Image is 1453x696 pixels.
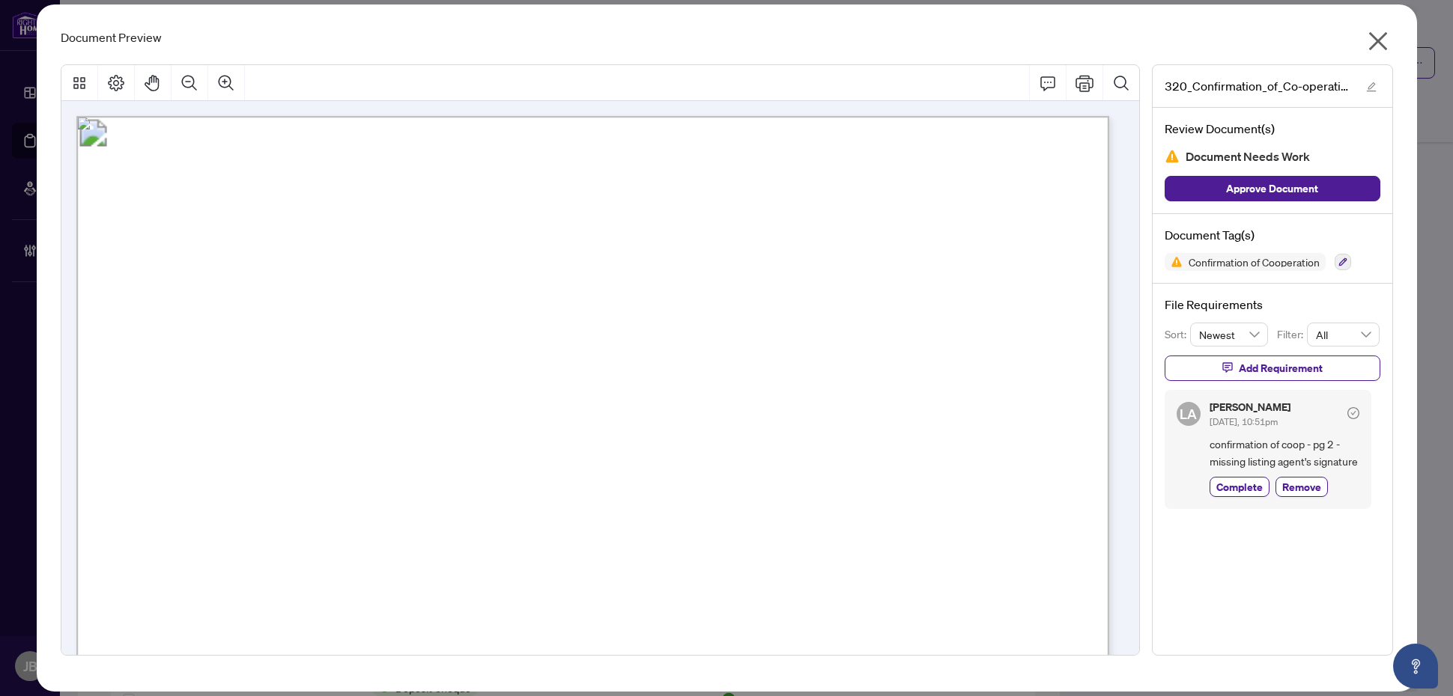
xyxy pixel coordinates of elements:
div: Document Preview [61,28,1393,46]
h5: [PERSON_NAME] [1210,402,1290,412]
span: LA [1180,403,1197,424]
span: confirmation of coop - pg 2 - missing listing agent's signature [1210,436,1359,471]
span: 320_Confirmation_of_Co-operation_and_Representation_-_Buyer_Seller_-_PropTx-OREA__1_ 1.pdf [1165,77,1352,95]
span: All [1316,323,1371,346]
span: check-circle [1347,407,1359,419]
h4: Document Tag(s) [1165,226,1380,244]
span: edit [1366,82,1377,92]
p: Filter: [1277,326,1307,343]
img: Document Status [1165,149,1180,164]
span: Confirmation of Cooperation [1183,257,1326,267]
span: Add Requirement [1239,356,1323,380]
button: Complete [1210,477,1270,497]
span: Approve Document [1226,177,1318,201]
img: Status Icon [1165,253,1183,271]
h4: File Requirements [1165,296,1380,314]
button: Add Requirement [1165,355,1380,381]
button: Remove [1275,477,1328,497]
span: Document Needs Work [1186,147,1310,167]
span: [DATE], 10:51pm [1210,416,1278,427]
button: Approve Document [1165,176,1380,201]
span: Remove [1282,479,1321,495]
h4: Review Document(s) [1165,120,1380,138]
span: Complete [1216,479,1263,495]
span: close [1366,29,1390,53]
button: Open asap [1393,644,1438,689]
span: Newest [1199,323,1259,346]
p: Sort: [1165,326,1191,343]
